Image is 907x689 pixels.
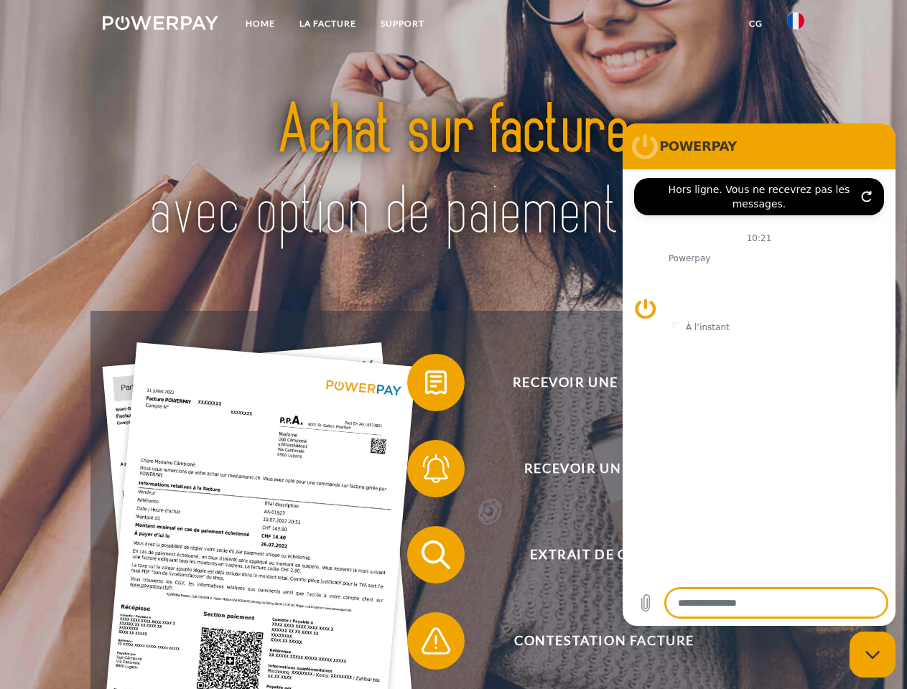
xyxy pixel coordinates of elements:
span: Contestation Facture [428,612,780,670]
img: qb_search.svg [418,537,454,573]
img: qb_bell.svg [418,451,454,487]
img: qb_bill.svg [418,365,454,400]
button: Contestation Facture [407,612,781,670]
span: Recevoir une facture ? [428,354,780,411]
img: qb_warning.svg [418,623,454,659]
a: CG [737,11,775,37]
img: title-powerpay_fr.svg [137,69,770,275]
a: Home [233,11,287,37]
img: fr [787,12,804,29]
button: Extrait de compte [407,526,781,583]
button: Recevoir une facture ? [407,354,781,411]
span: Recevoir un rappel? [428,440,780,497]
img: logo-powerpay-white.svg [103,16,218,30]
span: Extrait de compte [428,526,780,583]
button: Recevoir un rappel? [407,440,781,497]
iframe: Fenêtre de messagerie [623,123,896,626]
a: LA FACTURE [287,11,368,37]
a: Support [368,11,437,37]
iframe: Bouton de lancement de la fenêtre de messagerie, conversation en cours [850,632,896,678]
